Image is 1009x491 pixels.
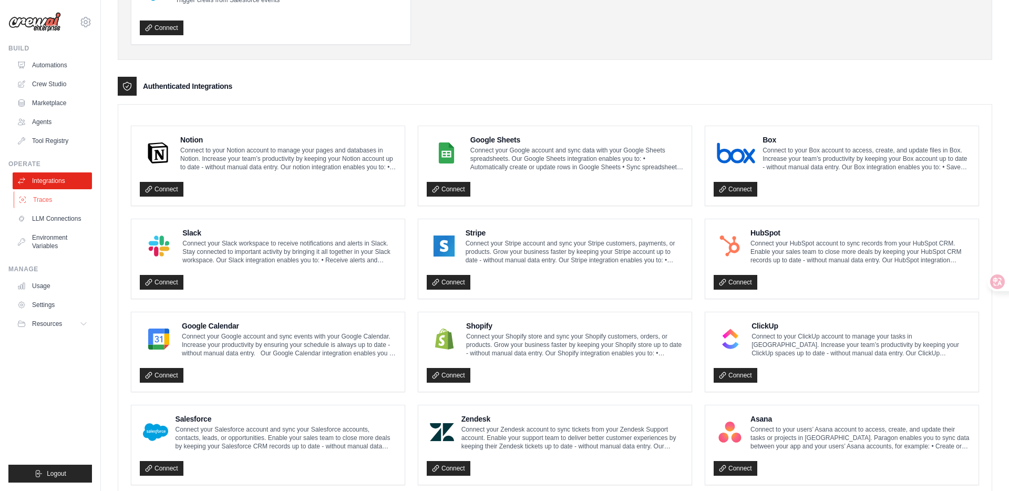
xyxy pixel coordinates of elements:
a: Usage [13,278,92,294]
h4: Slack [182,228,396,238]
a: Connect [427,461,470,476]
a: Connect [140,182,183,197]
a: Connect [140,275,183,290]
a: Connect [427,182,470,197]
p: Connect to your Box account to access, create, and update files in Box. Increase your team’s prod... [763,146,970,171]
img: Salesforce Logo [143,422,168,443]
a: Connect [714,461,757,476]
a: LLM Connections [13,210,92,227]
h3: Authenticated Integrations [143,81,232,91]
a: Connect [140,368,183,383]
button: Resources [13,315,92,332]
p: Connect your HubSpot account to sync records from your HubSpot CRM. Enable your sales team to clo... [750,239,970,264]
p: Connect your Zendesk account to sync tickets from your Zendesk Support account. Enable your suppo... [461,425,683,451]
img: Slack Logo [143,236,175,257]
h4: Zendesk [461,414,683,424]
a: Tool Registry [13,132,92,149]
img: Asana Logo [717,422,743,443]
h4: Google Calendar [182,321,396,331]
a: Integrations [13,172,92,189]
p: Connect to your ClickUp account to manage your tasks in [GEOGRAPHIC_DATA]. Increase your team’s p... [751,332,970,357]
h4: ClickUp [751,321,970,331]
h4: Shopify [466,321,683,331]
a: Crew Studio [13,76,92,93]
img: Shopify Logo [430,329,459,350]
a: Settings [13,296,92,313]
h4: Box [763,135,970,145]
img: Notion Logo [143,142,173,163]
h4: Salesforce [176,414,396,424]
p: Connect your Slack workspace to receive notifications and alerts in Slack. Stay connected to impo... [182,239,396,264]
button: Logout [8,465,92,483]
p: Connect to your Notion account to manage your pages and databases in Notion. Increase your team’s... [180,146,396,171]
a: Traces [14,191,93,208]
span: Resources [32,320,62,328]
h4: Asana [750,414,970,424]
a: Automations [13,57,92,74]
p: Connect to your users’ Asana account to access, create, and update their tasks or projects in [GE... [750,425,970,451]
a: Connect [427,275,470,290]
span: Logout [47,469,66,478]
img: Google Sheets Logo [430,142,463,163]
div: Operate [8,160,92,168]
p: Connect your Google account and sync data with your Google Sheets spreadsheets. Our Google Sheets... [470,146,683,171]
p: Connect your Shopify store and sync your Shopify customers, orders, or products. Grow your busine... [466,332,683,357]
a: Marketplace [13,95,92,111]
a: Connect [714,368,757,383]
a: Connect [140,21,183,35]
h4: Stripe [466,228,683,238]
a: Connect [714,275,757,290]
p: Connect your Google account and sync events with your Google Calendar. Increase your productivity... [182,332,396,357]
img: Google Calendar Logo [143,329,174,350]
p: Connect your Stripe account and sync your Stripe customers, payments, or products. Grow your busi... [466,239,683,264]
a: Connect [714,182,757,197]
img: Stripe Logo [430,236,458,257]
p: Connect your Salesforce account and sync your Salesforce accounts, contacts, leads, or opportunit... [176,425,396,451]
a: Connect [140,461,183,476]
img: Logo [8,12,61,32]
h4: Notion [180,135,396,145]
h4: HubSpot [750,228,970,238]
img: Zendesk Logo [430,422,454,443]
img: ClickUp Logo [717,329,744,350]
a: Environment Variables [13,229,92,254]
a: Agents [13,114,92,130]
div: Build [8,44,92,53]
img: HubSpot Logo [717,236,743,257]
a: Connect [427,368,470,383]
div: Manage [8,265,92,273]
img: Box Logo [717,142,755,163]
h4: Google Sheets [470,135,683,145]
